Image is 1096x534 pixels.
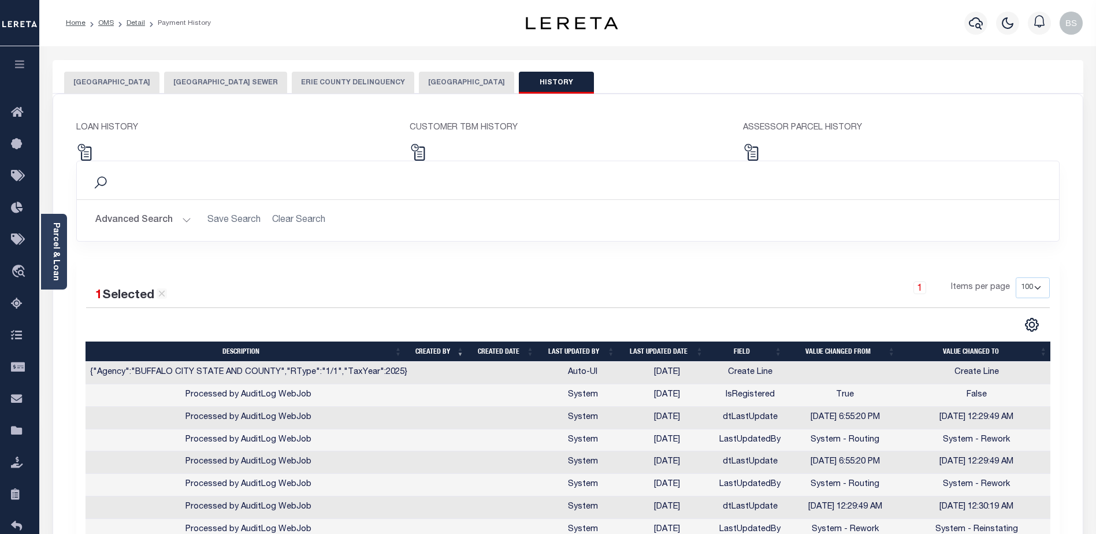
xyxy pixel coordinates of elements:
th: Last updated date: activate to sort column ascending [619,342,708,362]
a: Parcel & Loan [51,222,60,281]
td: [DATE] [623,362,711,384]
i: travel_explore [11,265,29,280]
button: [GEOGRAPHIC_DATA] [419,72,514,94]
td: System - Rework [901,429,1052,452]
td: dtLastUpdate [711,496,789,519]
td: LastUpdatedBy [711,429,789,452]
td: False [901,384,1052,407]
td: Processed by AuditLog WebJob [86,474,412,496]
td: IsRegistered [711,384,789,407]
li: Payment History [145,18,211,28]
td: [DATE] [623,474,711,496]
td: {"Agency":"BUFFALO CITY STATE AND COUNTY","RType":"1/1","TaxYear":2025} [86,362,412,384]
button: [GEOGRAPHIC_DATA] [64,72,159,94]
td: System [543,384,623,407]
td: System - Routing [789,429,901,452]
td: True [789,384,901,407]
th: Description: activate to sort column ascending [86,342,407,362]
td: Processed by AuditLog WebJob [86,496,412,519]
button: Advanced Search [95,209,191,232]
p: CUSTOMER TBM HISTORY [410,122,726,135]
p: ASSESSOR PARCEL HISTORY [743,122,1059,135]
td: System [543,496,623,519]
td: System - Routing [789,474,901,496]
td: [DATE] [623,451,711,474]
span: 1 [95,290,102,302]
a: OMS [98,20,114,27]
td: Processed by AuditLog WebJob [86,451,412,474]
td: [DATE] 12:29:49 AM [789,496,901,519]
th: Last updated by: activate to sort column ascending [538,342,619,362]
p: LOAN HISTORY [76,122,392,135]
td: System [543,451,623,474]
td: Processed by AuditLog WebJob [86,384,412,407]
span: Items per page [951,281,1010,294]
td: Processed by AuditLog WebJob [86,429,412,452]
th: Value changed from: activate to sort column ascending [787,342,900,362]
td: Auto-UI [543,362,623,384]
img: svg+xml;base64,PHN2ZyB4bWxucz0iaHR0cDovL3d3dy53My5vcmcvMjAwMC9zdmciIHBvaW50ZXItZXZlbnRzPSJub25lIi... [1060,12,1083,35]
td: [DATE] [623,407,711,429]
td: [DATE] 6:55:20 PM [789,407,901,429]
td: [DATE] 6:55:20 PM [789,451,901,474]
td: System - Rework [901,474,1052,496]
td: LastUpdatedBy [711,474,789,496]
td: dtLastUpdate [711,407,789,429]
td: dtLastUpdate [711,451,789,474]
a: Home [66,20,86,27]
button: HISTORY [519,72,594,94]
button: ERIE COUNTY DELINQUENCY [292,72,414,94]
td: [DATE] 12:29:49 AM [901,407,1052,429]
td: System [543,407,623,429]
td: Processed by AuditLog WebJob [86,407,412,429]
th: Created date: activate to sort column ascending [469,342,538,362]
button: [GEOGRAPHIC_DATA] SEWER [164,72,287,94]
img: logo-dark.svg [526,17,618,29]
div: Selected [95,287,167,305]
td: System [543,474,623,496]
td: [DATE] [623,384,711,407]
th: Created by: activate to sort column ascending [407,342,469,362]
td: [DATE] [623,429,711,452]
td: System [543,429,623,452]
a: 1 [913,281,926,294]
a: Detail [127,20,145,27]
td: [DATE] [623,496,711,519]
th: Value changed to: activate to sort column ascending [900,342,1052,362]
th: Field: activate to sort column ascending [708,342,786,362]
td: Create Line [901,362,1052,384]
td: Create Line [711,362,789,384]
td: [DATE] 12:29:49 AM [901,451,1052,474]
td: [DATE] 12:30:19 AM [901,496,1052,519]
